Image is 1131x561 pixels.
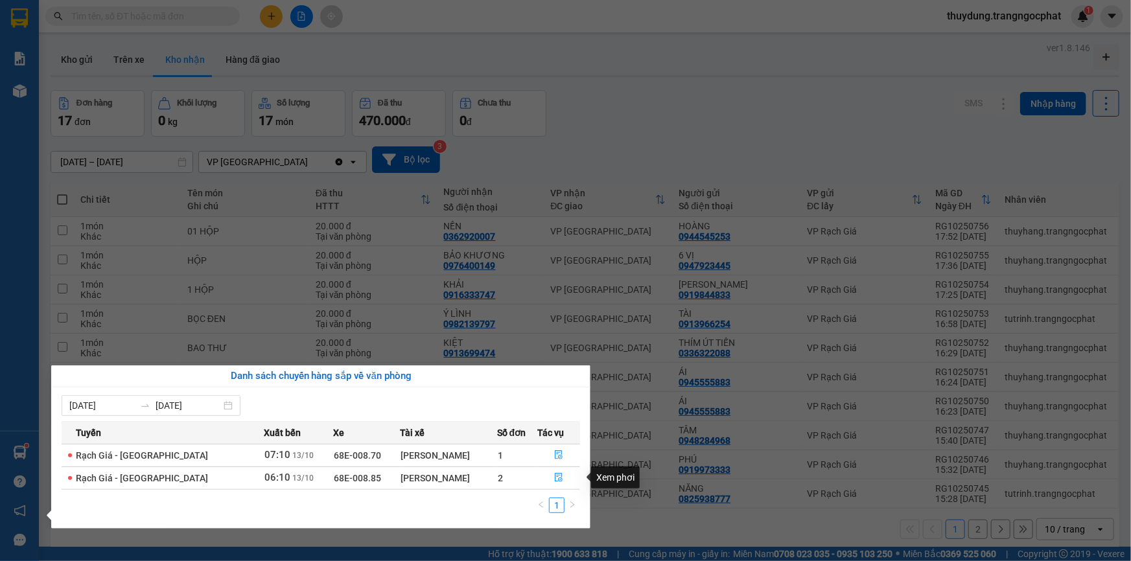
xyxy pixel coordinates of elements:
[537,426,564,440] span: Tác vụ
[333,426,344,440] span: Xe
[292,474,314,483] span: 13/10
[76,426,101,440] span: Tuyến
[533,498,549,513] button: left
[538,468,579,488] button: file-done
[401,448,496,463] div: [PERSON_NAME]
[334,450,381,461] span: 68E-008.70
[264,426,301,440] span: Xuất bến
[549,498,565,513] li: 1
[264,449,290,461] span: 07:10
[498,450,503,461] span: 1
[533,498,549,513] li: Previous Page
[538,445,579,466] button: file-done
[498,473,503,483] span: 2
[565,498,580,513] li: Next Page
[554,450,563,461] span: file-done
[537,501,545,509] span: left
[554,473,563,483] span: file-done
[140,400,150,411] span: to
[568,501,576,509] span: right
[69,398,135,413] input: Từ ngày
[497,426,526,440] span: Số đơn
[591,466,640,488] div: Xem phơi
[401,471,496,485] div: [PERSON_NAME]
[550,498,564,512] a: 1
[140,400,150,411] span: swap-right
[62,369,580,384] div: Danh sách chuyến hàng sắp về văn phòng
[156,398,221,413] input: Đến ngày
[565,498,580,513] button: right
[334,473,381,483] span: 68E-008.85
[76,473,208,483] span: Rạch Giá - [GEOGRAPHIC_DATA]
[264,472,290,483] span: 06:10
[400,426,425,440] span: Tài xế
[292,451,314,460] span: 13/10
[76,450,208,461] span: Rạch Giá - [GEOGRAPHIC_DATA]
